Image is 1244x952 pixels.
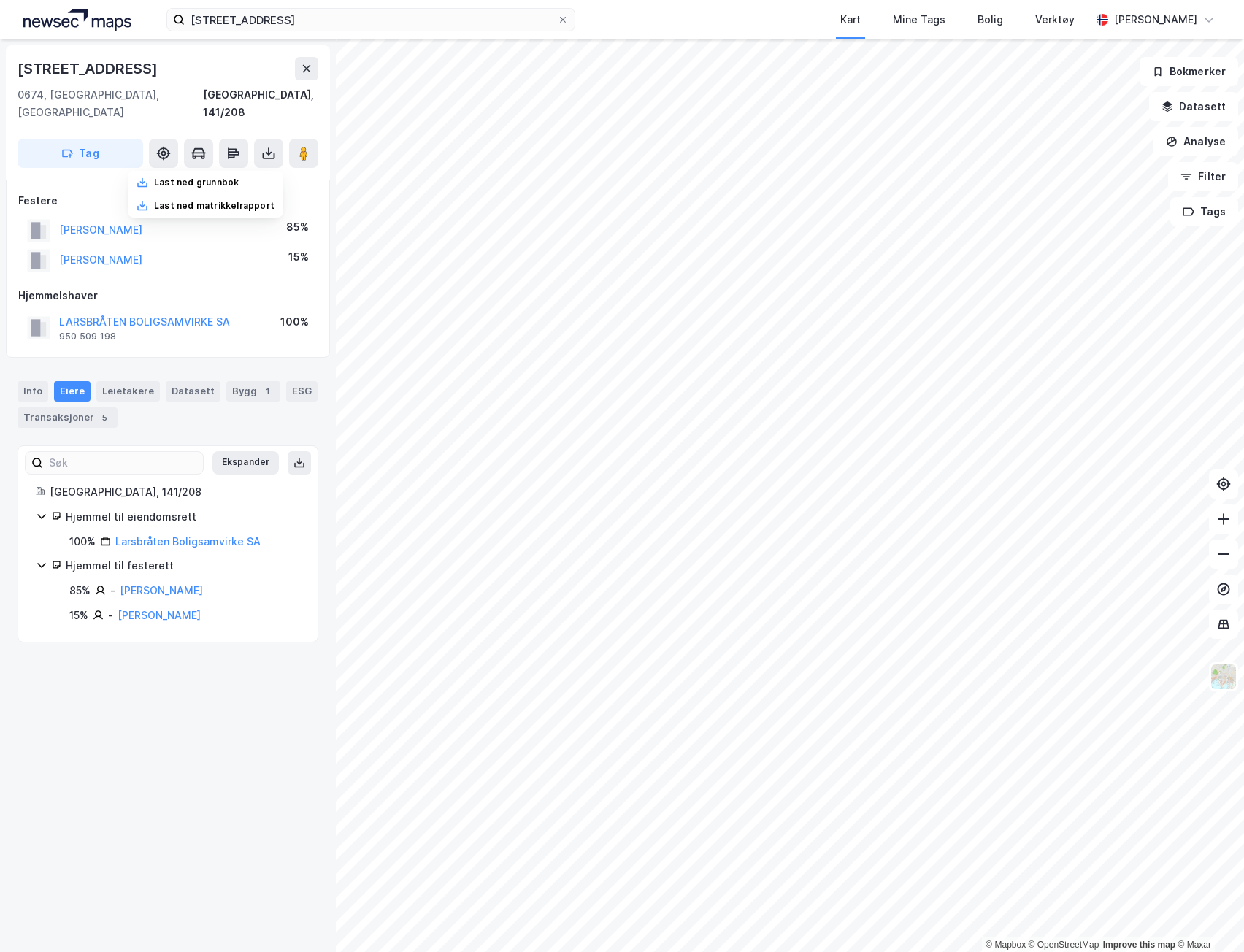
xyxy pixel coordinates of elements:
input: Søk [43,452,203,474]
button: Bokmerker [1140,57,1238,86]
div: [GEOGRAPHIC_DATA], 141/208 [203,86,318,121]
button: Datasett [1149,92,1238,121]
div: Bygg [226,381,280,402]
div: 85% [69,582,91,599]
a: OpenStreetMap [1029,940,1099,950]
div: Bolig [978,11,1003,28]
div: Transaksjoner [18,407,118,428]
div: 0674, [GEOGRAPHIC_DATA], [GEOGRAPHIC_DATA] [18,86,203,121]
div: 1 [260,384,274,399]
div: Kart [840,11,861,28]
img: logo.a4113a55bc3d86da70a041830d287a7e.svg [23,9,131,31]
div: Verktøy [1035,11,1075,28]
div: Last ned matrikkelrapport [154,200,274,212]
div: 85% [286,218,309,236]
div: 5 [97,410,112,425]
div: Mine Tags [893,11,945,28]
div: 100% [280,313,309,331]
div: [STREET_ADDRESS] [18,57,161,80]
div: 15% [69,607,88,624]
div: 950 509 198 [59,331,116,342]
button: Tag [18,139,143,168]
div: [PERSON_NAME] [1114,11,1197,28]
div: ESG [286,381,318,402]
input: Søk på adresse, matrikkel, gårdeiere, leietakere eller personer [185,9,557,31]
div: Festere [18,192,318,210]
button: Tags [1170,197,1238,226]
div: - [108,607,113,624]
div: Info [18,381,48,402]
div: Leietakere [96,381,160,402]
a: Improve this map [1103,940,1175,950]
div: 15% [288,248,309,266]
div: [GEOGRAPHIC_DATA], 141/208 [50,483,300,501]
div: Datasett [166,381,220,402]
a: [PERSON_NAME] [120,584,203,596]
div: Hjemmel til festerett [66,557,300,575]
button: Filter [1168,162,1238,191]
div: Kontrollprogram for chat [1171,882,1244,952]
a: [PERSON_NAME] [118,609,201,621]
div: Eiere [54,381,91,402]
div: Last ned grunnbok [154,177,239,188]
a: Larsbråten Boligsamvirke SA [115,535,261,548]
img: Z [1210,663,1237,691]
a: Mapbox [986,940,1026,950]
iframe: Chat Widget [1171,882,1244,952]
button: Ekspander [212,451,279,475]
div: - [110,582,115,599]
div: Hjemmel til eiendomsrett [66,508,300,526]
button: Analyse [1153,127,1238,156]
div: 100% [69,533,96,550]
div: Hjemmelshaver [18,287,318,304]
